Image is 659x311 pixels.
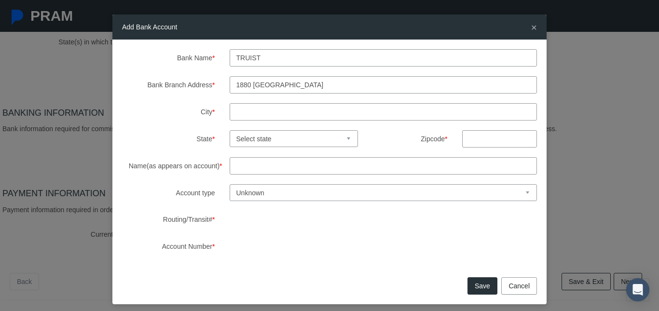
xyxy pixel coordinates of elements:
label: Bank Branch Address [115,76,222,94]
label: City [115,103,222,121]
label: Account type [115,184,222,201]
button: Close [531,22,537,32]
label: Zipcode [372,130,454,147]
label: Routing/Transit# [115,211,222,228]
label: Account Number [115,238,222,255]
button: Cancel [501,277,537,295]
label: Bank Name [115,49,222,67]
label: State [115,130,222,148]
h5: Add Bank Account [122,22,177,32]
button: Save [467,277,497,295]
span: × [531,22,537,33]
div: Open Intercom Messenger [626,278,649,301]
label: Name(as appears on account) [115,157,222,175]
